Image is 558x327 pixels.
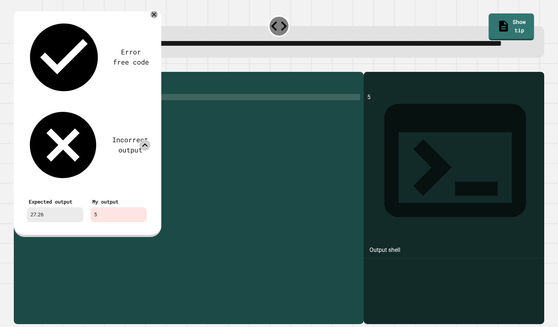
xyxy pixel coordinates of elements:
div: My output [92,198,145,205]
div: Incorrect output [110,135,150,155]
div: 27.26 [27,207,83,222]
div: 5 [90,207,147,222]
div: Expected output [29,198,81,205]
a: Show tip [489,13,534,41]
div: 5 [367,93,540,324]
div: Error free code [112,47,150,67]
